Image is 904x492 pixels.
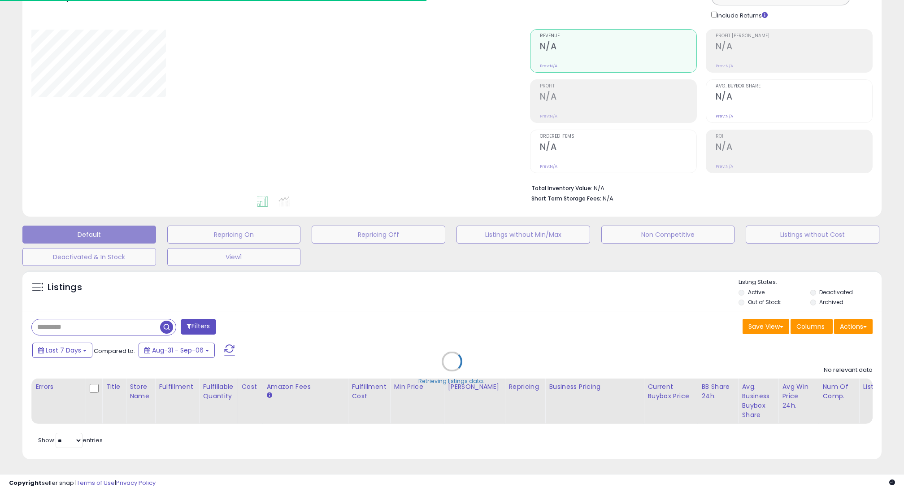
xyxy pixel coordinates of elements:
h2: N/A [540,91,696,104]
div: seller snap | | [9,479,156,488]
span: Revenue [540,34,696,39]
button: Listings without Cost [746,226,879,244]
button: Listings without Min/Max [456,226,590,244]
span: Ordered Items [540,134,696,139]
small: Prev: N/A [716,63,733,69]
small: Prev: N/A [716,113,733,119]
button: Non Competitive [601,226,735,244]
button: Repricing On [167,226,301,244]
small: Prev: N/A [540,164,557,169]
span: Profit [540,84,696,89]
h2: N/A [540,142,696,154]
li: N/A [531,182,866,193]
button: Deactivated & In Stock [22,248,156,266]
h2: N/A [716,142,872,154]
b: Short Term Storage Fees: [531,195,601,202]
strong: Copyright [9,479,42,487]
small: Prev: N/A [540,113,557,119]
h2: N/A [716,41,872,53]
h2: N/A [716,91,872,104]
b: Total Inventory Value: [531,184,592,192]
small: Prev: N/A [716,164,733,169]
span: ROI [716,134,872,139]
a: Terms of Use [77,479,115,487]
span: Profit [PERSON_NAME] [716,34,872,39]
a: Privacy Policy [116,479,156,487]
div: Include Returns [704,10,778,20]
h2: N/A [540,41,696,53]
div: Retrieving listings data.. [418,377,486,385]
button: View1 [167,248,301,266]
button: Default [22,226,156,244]
button: Repricing Off [312,226,445,244]
span: Avg. Buybox Share [716,84,872,89]
span: N/A [603,194,613,203]
small: Prev: N/A [540,63,557,69]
